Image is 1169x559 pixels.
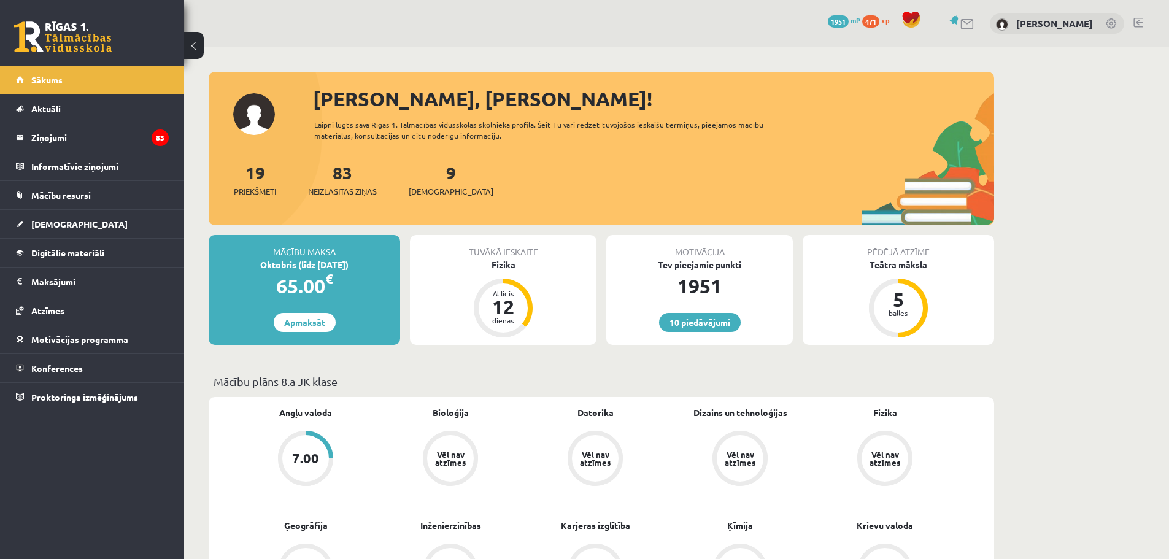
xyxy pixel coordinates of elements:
[31,74,63,85] span: Sākums
[31,247,104,258] span: Digitālie materiāli
[561,519,630,532] a: Karjeras izglītība
[868,450,902,466] div: Vēl nav atzīmes
[606,235,793,258] div: Motivācija
[16,296,169,325] a: Atzīmes
[274,313,336,332] a: Apmaksāt
[812,431,957,488] a: Vēl nav atzīmes
[209,258,400,271] div: Oktobris (līdz [DATE])
[234,161,276,198] a: 19Priekšmeti
[410,258,596,339] a: Fizika Atlicis 12 dienas
[16,354,169,382] a: Konferences
[659,313,741,332] a: 10 piedāvājumi
[606,258,793,271] div: Tev pieejamie punkti
[862,15,879,28] span: 471
[693,406,787,419] a: Dizains un tehnoloģijas
[14,21,112,52] a: Rīgas 1. Tālmācības vidusskola
[578,450,612,466] div: Vēl nav atzīmes
[880,309,917,317] div: balles
[325,270,333,288] span: €
[16,210,169,238] a: [DEMOGRAPHIC_DATA]
[31,152,169,180] legend: Informatīvie ziņojumi
[209,271,400,301] div: 65.00
[880,290,917,309] div: 5
[378,431,523,488] a: Vēl nav atzīmes
[803,258,994,271] div: Teātra māksla
[803,235,994,258] div: Pēdējā atzīme
[292,452,319,465] div: 7.00
[16,152,169,180] a: Informatīvie ziņojumi
[523,431,668,488] a: Vēl nav atzīmes
[31,268,169,296] legend: Maksājumi
[31,305,64,316] span: Atzīmes
[214,373,989,390] p: Mācību plāns 8.a JK klase
[606,271,793,301] div: 1951
[152,129,169,146] i: 83
[409,161,493,198] a: 9[DEMOGRAPHIC_DATA]
[881,15,889,25] span: xp
[996,18,1008,31] img: Armīns Salmanis
[16,94,169,123] a: Aktuāli
[857,519,913,532] a: Krievu valoda
[284,519,328,532] a: Ģeogrāfija
[31,391,138,403] span: Proktoringa izmēģinājums
[279,406,332,419] a: Angļu valoda
[851,15,860,25] span: mP
[873,406,897,419] a: Fizika
[410,235,596,258] div: Tuvākā ieskaite
[16,239,169,267] a: Digitālie materiāli
[31,123,169,152] legend: Ziņojumi
[16,268,169,296] a: Maksājumi
[727,519,753,532] a: Ķīmija
[485,290,522,297] div: Atlicis
[862,15,895,25] a: 471 xp
[410,258,596,271] div: Fizika
[803,258,994,339] a: Teātra māksla 5 balles
[828,15,860,25] a: 1951 mP
[668,431,812,488] a: Vēl nav atzīmes
[16,325,169,353] a: Motivācijas programma
[16,181,169,209] a: Mācību resursi
[314,119,785,141] div: Laipni lūgts savā Rīgas 1. Tālmācības vidusskolas skolnieka profilā. Šeit Tu vari redzēt tuvojošo...
[485,317,522,324] div: dienas
[31,190,91,201] span: Mācību resursi
[31,363,83,374] span: Konferences
[31,218,128,229] span: [DEMOGRAPHIC_DATA]
[31,103,61,114] span: Aktuāli
[16,66,169,94] a: Sākums
[308,161,377,198] a: 83Neizlasītās ziņas
[485,297,522,317] div: 12
[409,185,493,198] span: [DEMOGRAPHIC_DATA]
[577,406,614,419] a: Datorika
[828,15,849,28] span: 1951
[433,450,468,466] div: Vēl nav atzīmes
[31,334,128,345] span: Motivācijas programma
[209,235,400,258] div: Mācību maksa
[234,185,276,198] span: Priekšmeti
[313,84,994,114] div: [PERSON_NAME], [PERSON_NAME]!
[308,185,377,198] span: Neizlasītās ziņas
[16,123,169,152] a: Ziņojumi83
[1016,17,1093,29] a: [PERSON_NAME]
[723,450,757,466] div: Vēl nav atzīmes
[420,519,481,532] a: Inženierzinības
[16,383,169,411] a: Proktoringa izmēģinājums
[233,431,378,488] a: 7.00
[433,406,469,419] a: Bioloģija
